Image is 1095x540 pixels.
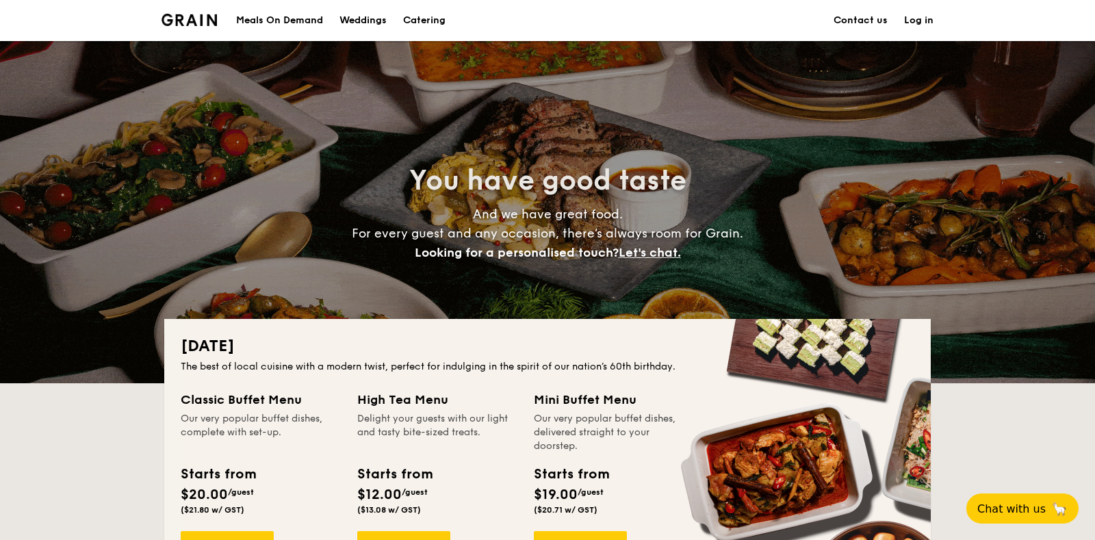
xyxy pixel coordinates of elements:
[181,464,255,485] div: Starts from
[977,502,1046,515] span: Chat with us
[578,487,604,497] span: /guest
[534,412,694,453] div: Our very popular buffet dishes, delivered straight to your doorstep.
[181,505,244,515] span: ($21.80 w/ GST)
[534,487,578,503] span: $19.00
[181,360,914,374] div: The best of local cuisine with a modern twist, perfect for indulging in the spirit of our nation’...
[181,487,228,503] span: $20.00
[357,487,402,503] span: $12.00
[228,487,254,497] span: /guest
[357,464,432,485] div: Starts from
[966,493,1079,524] button: Chat with us🦙
[162,14,217,26] img: Grain
[534,505,597,515] span: ($20.71 w/ GST)
[162,14,217,26] a: Logotype
[181,412,341,453] div: Our very popular buffet dishes, complete with set-up.
[181,335,914,357] h2: [DATE]
[1051,501,1068,517] span: 🦙
[534,390,694,409] div: Mini Buffet Menu
[357,390,517,409] div: High Tea Menu
[619,245,681,260] span: Let's chat.
[181,390,341,409] div: Classic Buffet Menu
[357,412,517,453] div: Delight your guests with our light and tasty bite-sized treats.
[534,464,608,485] div: Starts from
[357,505,421,515] span: ($13.08 w/ GST)
[402,487,428,497] span: /guest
